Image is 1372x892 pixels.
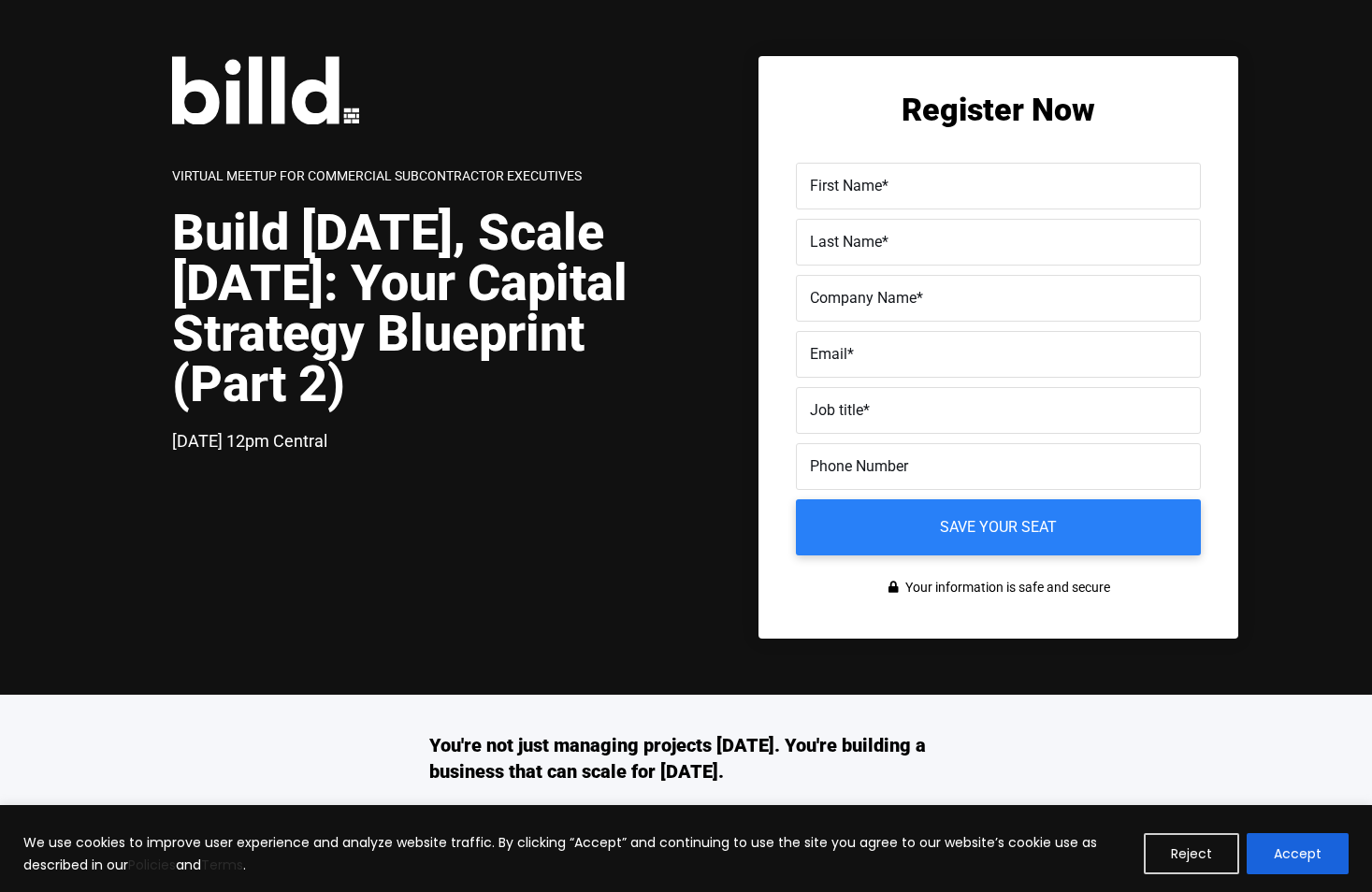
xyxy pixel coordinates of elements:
[429,803,944,870] p: Laying the foundation of a strong capital strategy [DATE] will determine how far your business ca...
[1144,833,1239,874] button: Reject
[1247,833,1349,874] button: Accept
[810,233,882,251] span: Last Name
[172,431,327,451] span: [DATE] 12pm Central
[810,457,908,475] span: Phone Number
[810,345,847,363] span: Email
[901,574,1110,601] span: Your information is safe and secure
[128,856,176,874] a: Policies
[796,499,1201,555] input: Save your seat
[810,401,863,419] span: Job title
[23,831,1130,876] p: We use cookies to improve user experience and analyze website traffic. By clicking “Accept” and c...
[429,732,944,784] h3: You're not just managing projects [DATE]. You're building a business that can scale for [DATE].
[172,208,686,410] h1: Build [DATE], Scale [DATE]: Your Capital Strategy Blueprint (Part 2)
[796,94,1201,125] h2: Register Now
[810,177,882,194] span: First Name
[810,289,917,307] span: Company Name
[201,856,243,874] a: Terms
[172,168,582,183] span: Virtual Meetup for Commercial Subcontractor Executives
